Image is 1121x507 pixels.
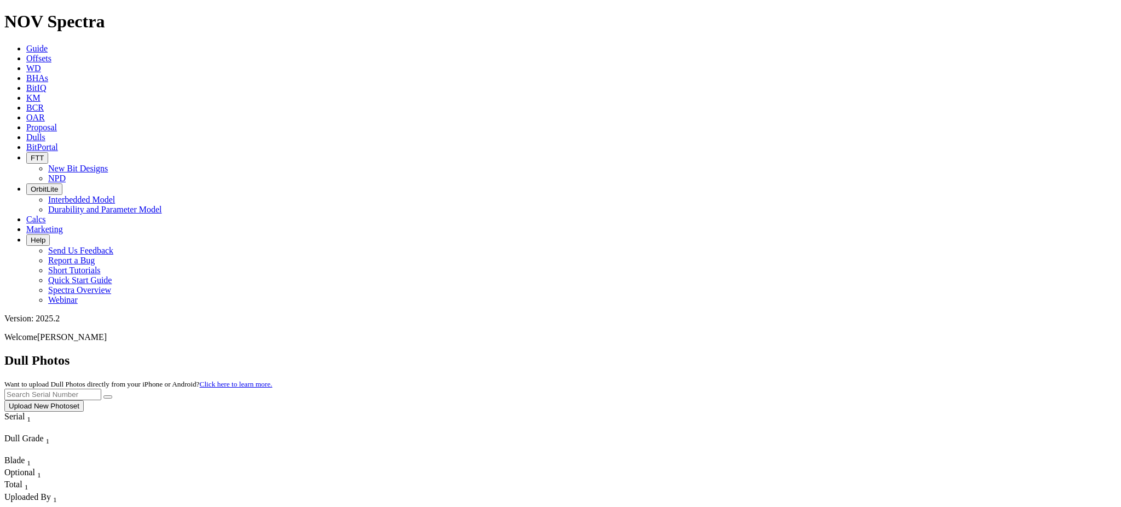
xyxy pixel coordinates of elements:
[27,459,31,467] sub: 1
[4,492,122,504] div: Uploaded By Sort None
[48,266,101,275] a: Short Tutorials
[25,483,28,492] sub: 1
[26,123,57,132] a: Proposal
[4,353,1117,368] h2: Dull Photos
[4,480,22,489] span: Total
[26,103,44,112] a: BCR
[27,456,31,465] span: Sort None
[26,54,51,63] a: Offsets
[26,44,48,53] a: Guide
[4,446,81,456] div: Column Menu
[4,468,35,477] span: Optional
[27,415,31,423] sub: 1
[48,174,66,183] a: NPD
[4,412,25,421] span: Serial
[4,468,43,480] div: Sort None
[4,424,51,434] div: Column Menu
[4,380,272,388] small: Want to upload Dull Photos directly from your iPhone or Android?
[48,275,112,285] a: Quick Start Guide
[26,142,58,152] a: BitPortal
[37,471,41,479] sub: 1
[27,412,31,421] span: Sort None
[48,295,78,304] a: Webinar
[4,11,1117,32] h1: NOV Spectra
[4,434,81,456] div: Sort None
[4,480,43,492] div: Total Sort None
[26,113,45,122] a: OAR
[4,332,1117,342] p: Welcome
[4,389,101,400] input: Search Serial Number
[4,314,1117,324] div: Version: 2025.2
[31,185,58,193] span: OrbitLite
[4,480,43,492] div: Sort None
[4,456,43,468] div: Blade Sort None
[46,434,50,443] span: Sort None
[46,437,50,445] sub: 1
[48,164,108,173] a: New Bit Designs
[26,215,46,224] a: Calcs
[48,205,162,214] a: Durability and Parameter Model
[4,412,51,424] div: Serial Sort None
[26,64,41,73] a: WD
[37,332,107,342] span: [PERSON_NAME]
[48,195,115,204] a: Interbedded Model
[37,468,41,477] span: Sort None
[4,434,44,443] span: Dull Grade
[48,285,111,295] a: Spectra Overview
[26,234,50,246] button: Help
[26,132,45,142] a: Dulls
[25,480,28,489] span: Sort None
[4,456,43,468] div: Sort None
[4,412,51,434] div: Sort None
[26,83,46,93] a: BitIQ
[31,154,44,162] span: FTT
[26,224,63,234] a: Marketing
[26,183,62,195] button: OrbitLite
[31,236,45,244] span: Help
[4,492,51,502] span: Uploaded By
[26,152,48,164] button: FTT
[4,400,84,412] button: Upload New Photoset
[4,468,43,480] div: Optional Sort None
[200,380,273,388] a: Click here to learn more.
[26,73,48,83] a: BHAs
[48,246,113,255] a: Send Us Feedback
[53,492,57,502] span: Sort None
[4,434,81,446] div: Dull Grade Sort None
[26,93,41,102] a: KM
[48,256,95,265] a: Report a Bug
[4,456,25,465] span: Blade
[53,496,57,504] sub: 1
